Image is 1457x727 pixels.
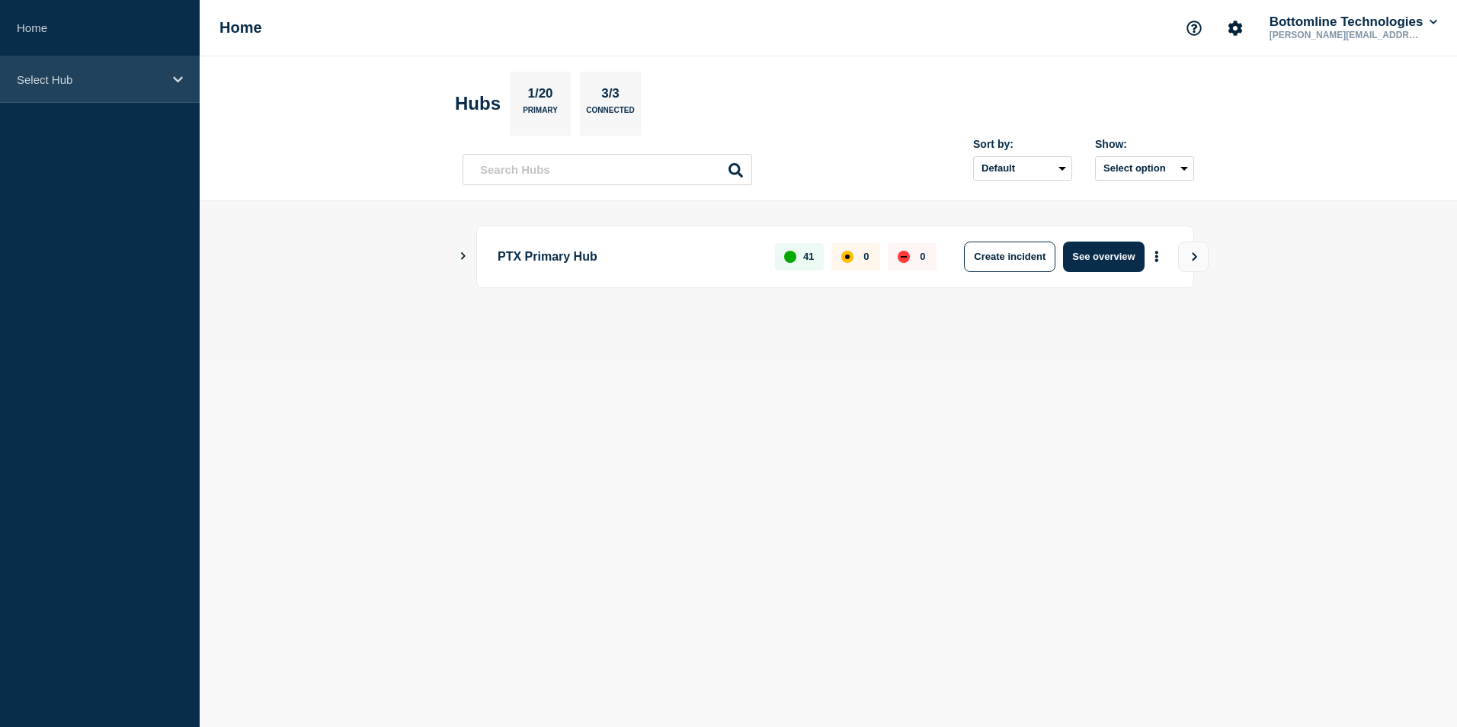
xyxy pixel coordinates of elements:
[1095,138,1194,150] div: Show:
[455,93,501,114] h2: Hubs
[784,251,796,263] div: up
[463,154,752,185] input: Search Hubs
[596,86,626,106] p: 3/3
[523,106,558,122] p: Primary
[17,73,163,86] p: Select Hub
[898,251,910,263] div: down
[1147,242,1167,271] button: More actions
[1095,156,1194,181] button: Select option
[1063,242,1144,272] button: See overview
[1219,12,1251,44] button: Account settings
[863,251,869,262] p: 0
[460,251,467,262] button: Show Connected Hubs
[1266,14,1440,30] button: Bottomline Technologies
[1266,30,1425,40] p: [PERSON_NAME][EMAIL_ADDRESS][PERSON_NAME][DOMAIN_NAME]
[498,242,757,272] p: PTX Primary Hub
[803,251,814,262] p: 41
[1178,242,1209,272] button: View
[522,86,559,106] p: 1/20
[973,156,1072,181] select: Sort by
[586,106,634,122] p: Connected
[920,251,925,262] p: 0
[219,19,262,37] h1: Home
[973,138,1072,150] div: Sort by:
[1178,12,1210,44] button: Support
[964,242,1055,272] button: Create incident
[841,251,853,263] div: affected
